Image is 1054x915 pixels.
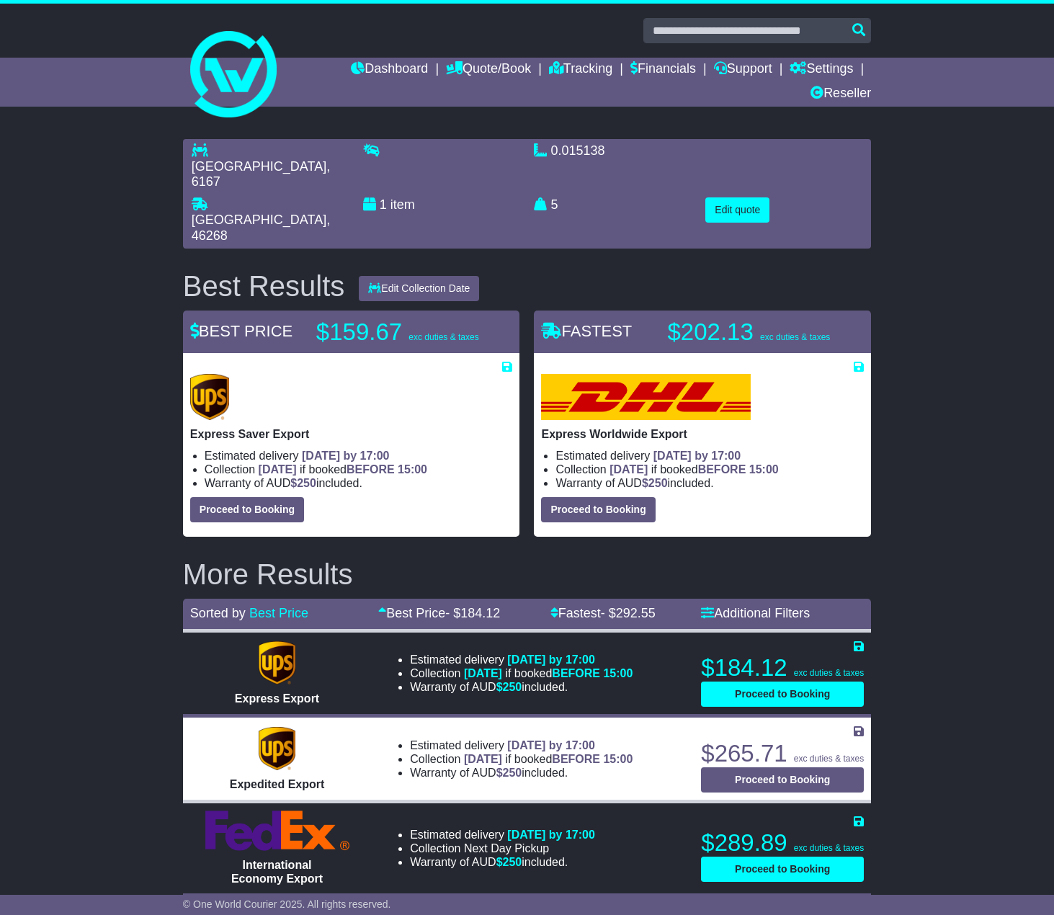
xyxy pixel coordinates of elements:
[259,641,295,684] img: UPS (new): Express Export
[398,463,427,476] span: 15:00
[205,449,513,463] li: Estimated delivery
[192,159,330,189] span: , 6167
[192,213,326,227] span: [GEOGRAPHIC_DATA]
[653,450,741,462] span: [DATE] by 17:00
[190,322,292,340] span: BEST PRICE
[630,58,696,82] a: Financials
[464,667,633,679] span: if booked
[667,318,847,347] p: $202.13
[460,606,500,620] span: 184.12
[410,666,633,680] li: Collection
[259,463,427,476] span: if booked
[183,558,871,590] h2: More Results
[464,667,502,679] span: [DATE]
[507,739,595,751] span: [DATE] by 17:00
[609,463,778,476] span: if booked
[190,606,246,620] span: Sorted by
[302,450,390,462] span: [DATE] by 17:00
[555,449,864,463] li: Estimated delivery
[410,855,595,869] li: Warranty of AUD included.
[235,692,319,705] span: Express Export
[464,842,549,854] span: Next Day Pickup
[249,606,308,620] a: Best Price
[347,463,395,476] span: BEFORE
[408,332,478,342] span: exc duties & taxes
[192,159,326,174] span: [GEOGRAPHIC_DATA]
[794,843,864,853] span: exc duties & taxes
[464,753,633,765] span: if booked
[445,606,500,620] span: - $
[183,898,391,910] span: © One World Courier 2025. All rights reserved.
[616,606,656,620] span: 292.55
[601,606,656,620] span: - $
[316,318,496,347] p: $159.67
[507,653,595,666] span: [DATE] by 17:00
[701,767,864,793] button: Proceed to Booking
[230,778,325,790] span: Expedited Export
[555,463,864,476] li: Collection
[378,606,500,620] a: Best Price- $184.12
[390,197,415,212] span: item
[259,727,295,770] img: UPS (new): Expedited Export
[541,374,750,420] img: DHL: Express Worldwide Export
[290,477,316,489] span: $
[603,667,633,679] span: 15:00
[190,427,513,441] p: Express Saver Export
[496,856,522,868] span: $
[410,680,633,694] li: Warranty of AUD included.
[190,374,229,420] img: UPS (new): Express Saver Export
[496,681,522,693] span: $
[541,322,632,340] span: FASTEST
[701,829,864,857] p: $289.89
[231,859,323,885] span: International Economy Export
[760,332,830,342] span: exc duties & taxes
[551,143,605,158] span: 0.015138
[701,606,810,620] a: Additional Filters
[749,463,779,476] span: 15:00
[701,857,864,882] button: Proceed to Booking
[507,829,595,841] span: [DATE] by 17:00
[176,270,352,302] div: Best Results
[410,738,633,752] li: Estimated delivery
[541,497,655,522] button: Proceed to Booking
[205,811,349,851] img: FedEx Express: International Economy Export
[297,477,316,489] span: 250
[551,197,558,212] span: 5
[464,753,502,765] span: [DATE]
[410,766,633,780] li: Warranty of AUD included.
[351,58,428,82] a: Dashboard
[701,682,864,707] button: Proceed to Booking
[503,681,522,693] span: 250
[794,668,864,678] span: exc duties & taxes
[541,427,864,441] p: Express Worldwide Export
[698,463,746,476] span: BEFORE
[552,753,600,765] span: BEFORE
[259,463,297,476] span: [DATE]
[190,497,304,522] button: Proceed to Booking
[714,58,772,82] a: Support
[359,276,479,301] button: Edit Collection Date
[410,752,633,766] li: Collection
[705,197,769,223] button: Edit quote
[550,606,656,620] a: Fastest- $292.55
[555,476,864,490] li: Warranty of AUD included.
[790,58,853,82] a: Settings
[603,753,633,765] span: 15:00
[192,213,330,243] span: , 46268
[410,653,633,666] li: Estimated delivery
[549,58,612,82] a: Tracking
[648,477,668,489] span: 250
[609,463,648,476] span: [DATE]
[205,463,513,476] li: Collection
[794,754,864,764] span: exc duties & taxes
[503,767,522,779] span: 250
[810,82,871,107] a: Reseller
[496,767,522,779] span: $
[701,739,864,768] p: $265.71
[205,476,513,490] li: Warranty of AUD included.
[410,842,595,855] li: Collection
[701,653,864,682] p: $184.12
[380,197,387,212] span: 1
[410,828,595,842] li: Estimated delivery
[503,856,522,868] span: 250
